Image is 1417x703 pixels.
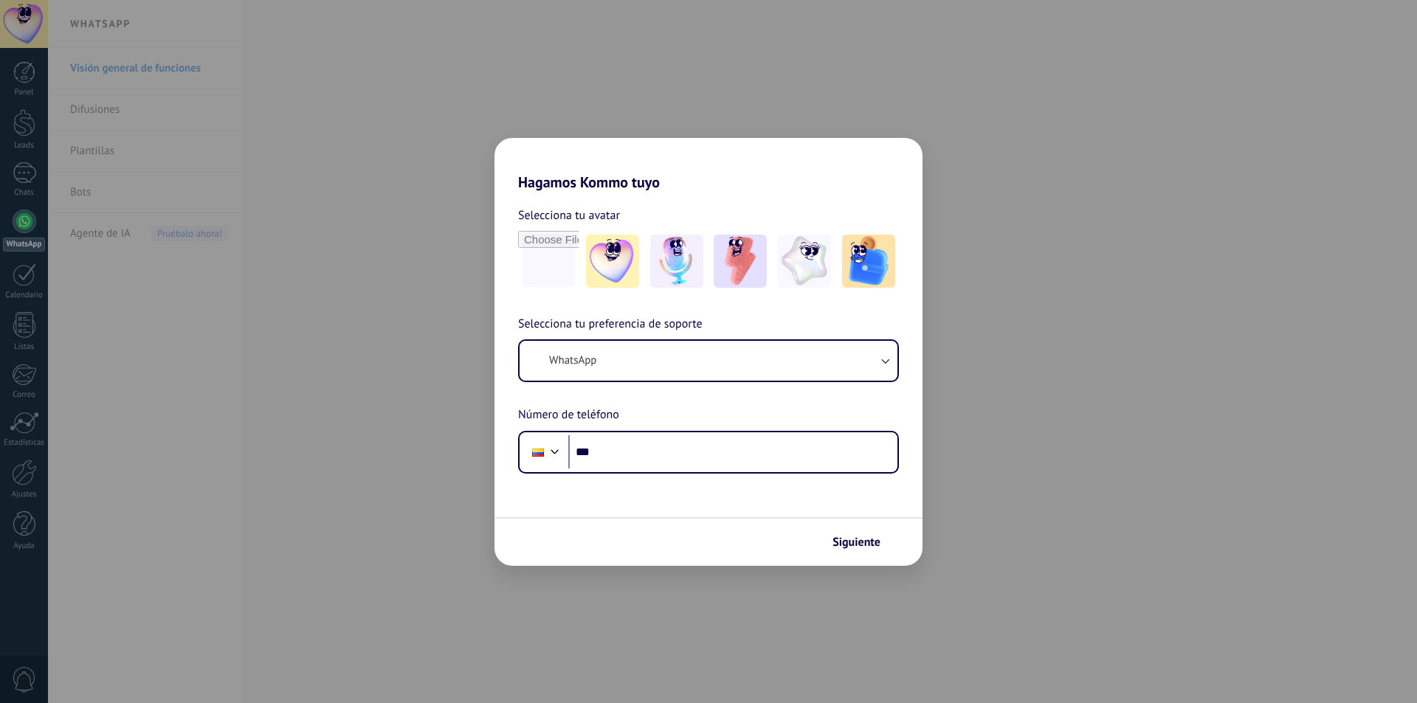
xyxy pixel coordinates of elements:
img: -1.jpeg [586,235,639,288]
span: Selecciona tu avatar [518,206,620,225]
img: -4.jpeg [778,235,831,288]
span: Número de teléfono [518,406,619,425]
div: Colombia: + 57 [524,437,552,468]
span: WhatsApp [549,353,596,368]
img: -2.jpeg [650,235,703,288]
button: WhatsApp [520,341,897,381]
h2: Hagamos Kommo tuyo [494,138,923,191]
img: -3.jpeg [714,235,767,288]
span: Selecciona tu preferencia de soporte [518,315,703,334]
span: Siguiente [832,537,880,547]
img: -5.jpeg [842,235,895,288]
button: Siguiente [826,530,900,555]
